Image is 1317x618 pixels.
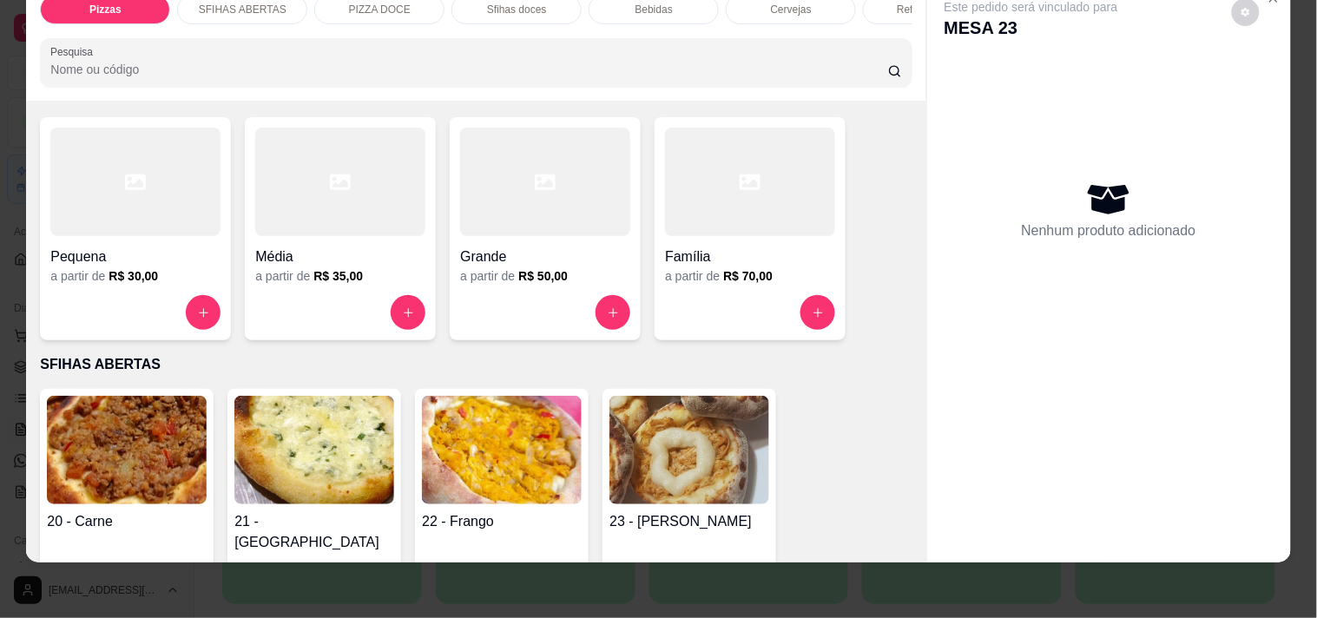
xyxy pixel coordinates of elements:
label: Pesquisa [50,44,99,59]
div: a partir de [460,267,630,285]
p: SFIHAS ABERTAS [199,3,286,16]
img: product-image [609,396,769,504]
button: increase-product-quantity [391,295,425,330]
h4: Grande [460,247,630,267]
h4: Média [255,247,425,267]
img: product-image [234,396,394,504]
button: increase-product-quantity [800,295,835,330]
p: MESA 23 [945,16,1118,40]
p: SFIHAS ABERTAS [40,354,912,375]
h4: 22 - Frango [422,511,582,532]
h4: Pequena [50,247,221,267]
p: Cervejas [771,3,812,16]
img: product-image [47,396,207,504]
h6: R$ 70,00 [723,267,773,285]
div: a partir de [255,267,425,285]
p: Nenhum produto adicionado [1022,220,1196,241]
div: a partir de [665,267,835,285]
h4: Família [665,247,835,267]
button: increase-product-quantity [596,295,630,330]
h6: R$ 30,00 [109,267,158,285]
img: product-image [422,396,582,504]
h6: R$ 35,00 [313,267,363,285]
h6: R$ 50,00 [518,267,568,285]
h4: 21 - [GEOGRAPHIC_DATA] [234,511,394,553]
div: a partir de [50,267,221,285]
h4: 23 - [PERSON_NAME] [609,511,769,532]
input: Pesquisa [50,61,888,78]
p: Pizzas [89,3,122,16]
h4: 20 - Carne [47,511,207,532]
p: PIZZA DOCE [349,3,411,16]
p: Sfihas doces [487,3,547,16]
p: Bebidas [635,3,673,16]
p: Refrigerantes [897,3,959,16]
button: increase-product-quantity [186,295,221,330]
